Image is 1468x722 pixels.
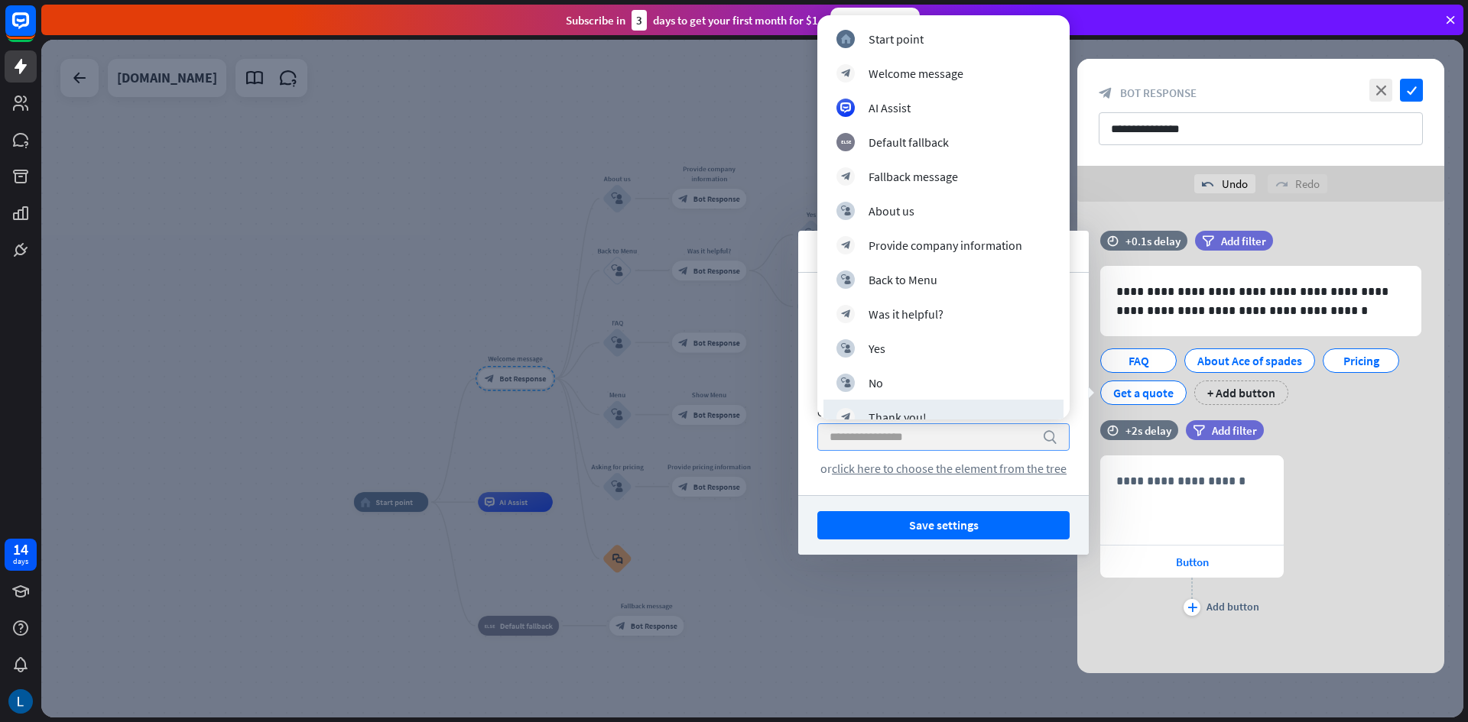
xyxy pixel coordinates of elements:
i: search [1042,429,1057,445]
i: block_fallback [841,137,851,147]
span: Add filter [1212,423,1257,438]
i: check [1400,79,1423,102]
span: click here to choose the element from the tree [832,461,1067,476]
i: time [1107,235,1119,246]
div: FAQ [1113,349,1164,372]
div: or [817,461,1070,476]
i: block_bot_response [1099,86,1112,100]
i: redo [1275,178,1288,190]
i: filter [1202,235,1214,247]
i: block_user_input [841,377,851,387]
i: block_bot_response [841,240,851,250]
div: AI Assist [869,100,911,115]
div: + Add button [1194,380,1288,405]
button: Open LiveChat chat widget [12,6,58,52]
div: Yes [869,341,885,356]
i: block_user_input [841,206,851,215]
div: Fallback message [869,169,958,184]
i: block_bot_response [841,171,851,181]
div: 14 [13,542,28,556]
div: About Ace of spades [1197,349,1302,372]
i: close [1369,79,1392,102]
div: Thank you! [869,410,927,425]
div: Pricing [1336,349,1386,372]
span: Button [1176,555,1209,569]
div: Provide company information [869,238,1022,253]
div: +2s delay [1125,423,1171,438]
i: undo [1202,178,1214,190]
a: 14 days [5,539,37,571]
div: No [869,375,883,390]
div: Go to [817,406,1070,419]
div: Get a quote [1113,381,1174,404]
button: Save settings [817,511,1070,539]
i: block_bot_response [841,412,851,422]
i: block_user_input [841,343,851,353]
div: Welcome message [869,66,963,81]
div: About us [869,203,914,219]
div: Undo [1194,174,1255,193]
i: time [1107,425,1119,435]
i: block_user_input [841,274,851,284]
div: Add button [1207,600,1259,614]
div: Subscribe in days to get your first month for $1 [566,10,818,31]
div: Start point [869,31,924,47]
div: Subscribe now [830,8,920,32]
i: block_bot_response [841,309,851,319]
i: filter [1193,425,1205,436]
div: Default fallback [869,134,949,150]
i: home_2 [841,34,851,44]
div: Back to Menu [869,272,937,287]
i: plus [1187,603,1197,612]
div: Was it helpful? [869,306,943,322]
div: +0.1s delay [1125,234,1181,248]
span: Bot Response [1120,86,1197,100]
div: days [13,556,28,567]
span: Add filter [1221,234,1266,248]
i: block_bot_response [841,68,851,78]
div: Redo [1268,174,1327,193]
div: 3 [632,10,647,31]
